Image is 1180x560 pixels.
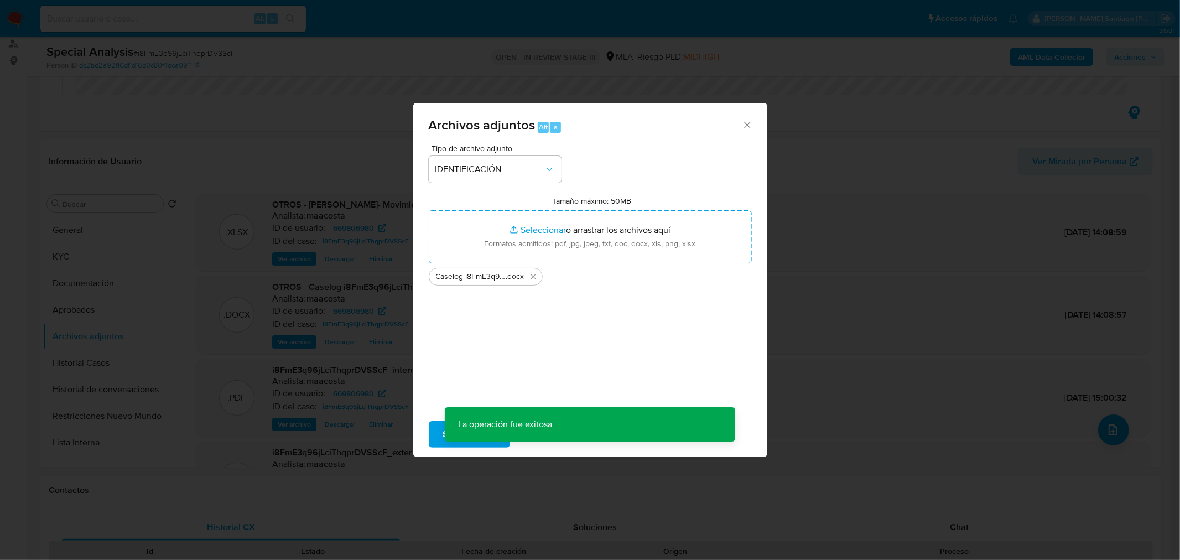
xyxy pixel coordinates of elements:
[539,122,548,132] span: Alt
[435,164,544,175] span: IDENTIFICACIÓN
[432,144,564,152] span: Tipo de archivo adjunto
[429,115,536,134] span: Archivos adjuntos
[443,422,496,447] span: Subir archivo
[429,421,510,448] button: Subir archivo
[527,270,540,283] button: Eliminar Caselog i8FmE3q96jLciThqprDVSScF (VII).docx
[436,271,506,282] span: Caselog i8FmE3q96jLciThqprDVSScF (VII)
[429,263,752,286] ul: Archivos seleccionados
[552,196,631,206] label: Tamaño máximo: 50MB
[554,122,558,132] span: a
[506,271,524,282] span: .docx
[429,156,562,183] button: IDENTIFICACIÓN
[742,120,752,129] button: Cerrar
[529,422,565,447] span: Cancelar
[445,407,565,442] p: La operación fue exitosa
